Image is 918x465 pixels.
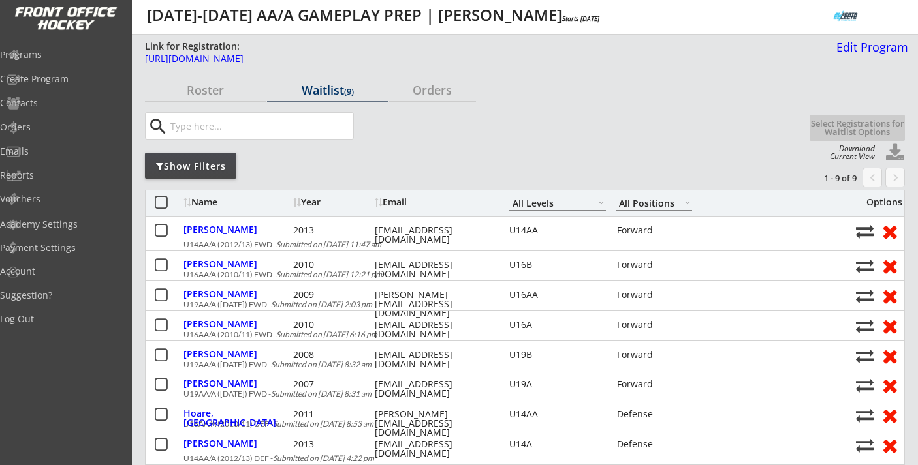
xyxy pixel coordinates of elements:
button: Select Registrations for Waitlist Options [810,115,905,141]
button: keyboard_arrow_right [885,168,905,187]
div: U19AA/A ([DATE]) FWD - [183,361,849,368]
div: [EMAIL_ADDRESS][DOMAIN_NAME] [375,380,492,398]
div: Forward [617,290,693,299]
input: Type here... [168,113,353,139]
div: U16A [509,320,606,329]
button: Remove from roster (no refund) [878,256,902,276]
em: Submitted on [DATE] 11:47 am [276,239,381,249]
div: U14AA [509,226,606,235]
div: Year [293,198,372,207]
div: [PERSON_NAME][EMAIL_ADDRESS][DOMAIN_NAME] [375,410,492,437]
button: Move player [856,317,874,335]
div: Forward [617,226,693,235]
div: [PERSON_NAME] [183,225,290,234]
em: Submitted on [DATE] 8:53 am [273,419,373,428]
div: U14AA [509,410,606,419]
div: 2011 [293,410,372,419]
div: Edit Program [831,41,908,53]
div: Forward [617,320,693,329]
div: 2010 [293,320,372,329]
div: 2013 [293,440,372,449]
button: Move player [856,436,874,454]
div: [EMAIL_ADDRESS][DOMAIN_NAME] [375,350,492,368]
div: Link for Registration: [145,40,242,53]
div: U16AA/A (2010/11) FWD - [183,331,849,338]
font: (9) [344,85,354,97]
div: [PERSON_NAME] [183,350,290,359]
div: Email [375,198,492,207]
div: U14AA/A (2012/13) FWD - [183,241,849,248]
em: Submitted on [DATE] 4:22 pm [273,453,374,463]
em: Starts [DATE] [562,14,599,23]
div: 2013 [293,226,372,235]
button: Remove from roster (no refund) [878,435,902,455]
div: U19AA/A ([DATE]) FWD - [183,301,849,308]
div: Name [183,198,290,207]
div: U14A [509,440,606,449]
div: Options [856,198,902,207]
div: [PERSON_NAME] [183,290,290,299]
button: Move player [856,347,874,365]
div: Defense [617,410,693,419]
button: Move player [856,287,874,305]
div: [PERSON_NAME][EMAIL_ADDRESS][DOMAIN_NAME] [375,290,492,318]
div: Hoare, [GEOGRAPHIC_DATA] [183,409,290,427]
div: U19AA/A ([DATE]) FWD - [183,390,849,398]
div: U16AA/A (2010/11) FWD - [183,271,849,278]
div: [EMAIL_ADDRESS][DOMAIN_NAME] [375,260,492,278]
div: 2008 [293,350,372,359]
button: search [147,116,168,137]
div: [PERSON_NAME] [183,260,290,269]
div: U16AA/A (2010/11) DEF - [183,420,849,428]
em: Submitted on [DATE] 12:21 pm [276,269,382,279]
div: 2010 [293,260,372,269]
div: U16AA [509,290,606,299]
div: U19B [509,350,606,359]
button: Move player [856,406,874,424]
div: U16B [509,260,606,269]
button: Move player [856,376,874,394]
button: Remove from roster (no refund) [878,316,902,336]
div: 1 - 9 of 9 [789,172,857,184]
button: Remove from roster (no refund) [878,405,902,425]
div: Show Filters [145,160,236,173]
em: Submitted on [DATE] 6:16 pm [276,329,377,339]
div: [PERSON_NAME] [183,320,290,329]
div: U19A [509,380,606,389]
button: Click to download full roster. Your browser settings may try to block it, check your security set... [885,143,905,163]
div: [EMAIL_ADDRESS][DOMAIN_NAME] [375,440,492,458]
button: Remove from roster (no refund) [878,346,902,366]
div: [URL][DOMAIN_NAME] [145,54,803,63]
div: 2007 [293,380,372,389]
div: Forward [617,380,693,389]
a: Edit Program [831,41,908,64]
div: Orders [389,84,476,96]
button: Remove from roster (no refund) [878,375,902,395]
button: Remove from roster (no refund) [878,221,902,241]
div: [EMAIL_ADDRESS][DOMAIN_NAME] [375,320,492,338]
div: [PERSON_NAME] [183,379,290,388]
div: Forward [617,350,693,359]
div: Waitlist [267,84,388,96]
div: [PERSON_NAME] [183,439,290,448]
button: chevron_left [863,168,882,187]
button: Move player [856,222,874,240]
a: [URL][DOMAIN_NAME] [145,54,803,70]
div: [EMAIL_ADDRESS][DOMAIN_NAME] [375,226,492,244]
div: Defense [617,440,693,449]
button: Remove from roster (no refund) [878,286,902,306]
div: 2009 [293,290,372,299]
em: Submitted on [DATE] 8:31 am [271,389,372,398]
button: Move player [856,257,874,275]
div: Roster [145,84,266,96]
div: U14AA/A (2012/13) DEF - [183,455,849,462]
div: Forward [617,260,693,269]
em: Submitted on [DATE] 8:32 am [271,359,372,369]
em: Submitted on [DATE] 2:03 pm [271,299,372,309]
div: Download Current View [823,145,875,160]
